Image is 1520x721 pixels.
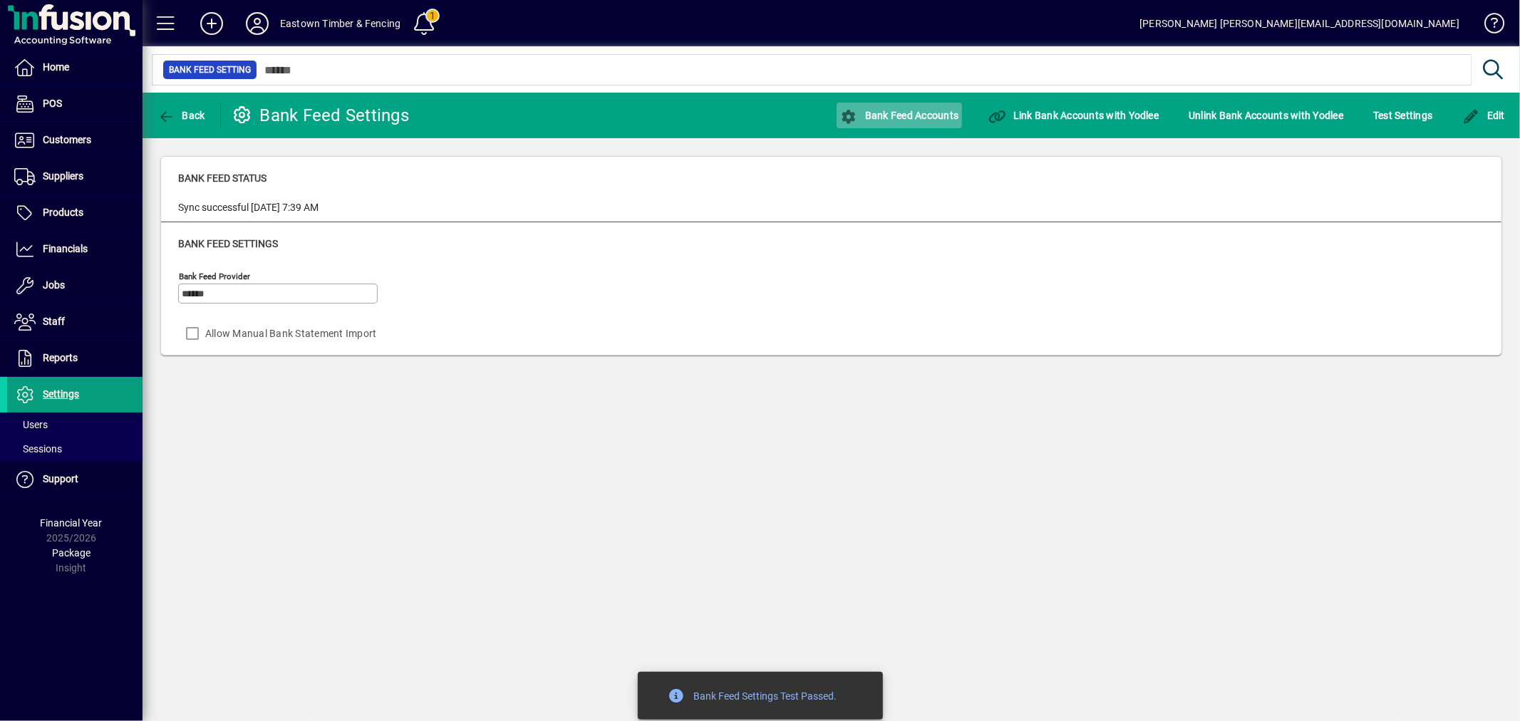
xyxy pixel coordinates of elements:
[43,98,62,109] span: POS
[7,50,143,85] a: Home
[7,232,143,267] a: Financials
[189,11,234,36] button: Add
[43,316,65,327] span: Staff
[988,110,1159,121] span: Link Bank Accounts with Yodlee
[234,11,280,36] button: Profile
[43,352,78,363] span: Reports
[1370,103,1436,128] button: Test Settings
[1139,12,1459,35] div: [PERSON_NAME] [PERSON_NAME][EMAIL_ADDRESS][DOMAIN_NAME]
[52,547,91,559] span: Package
[7,123,143,158] a: Customers
[7,268,143,304] a: Jobs
[7,86,143,122] a: POS
[179,271,250,281] mat-label: Bank Feed Provider
[43,388,79,400] span: Settings
[43,473,78,484] span: Support
[7,437,143,461] a: Sessions
[43,279,65,291] span: Jobs
[1189,104,1343,127] span: Unlink Bank Accounts with Yodlee
[7,159,143,194] a: Suppliers
[1463,110,1506,121] span: Edit
[232,104,410,127] div: Bank Feed Settings
[7,413,143,437] a: Users
[7,341,143,376] a: Reports
[157,110,205,121] span: Back
[1474,3,1502,49] a: Knowledge Base
[7,304,143,340] a: Staff
[7,195,143,231] a: Products
[178,238,278,249] span: Bank Feed Settings
[14,443,62,455] span: Sessions
[43,207,83,218] span: Products
[1185,103,1347,128] button: Unlink Bank Accounts with Yodlee
[178,200,319,215] div: Sync successful [DATE] 7:39 AM
[7,462,143,497] a: Support
[178,172,267,184] span: Bank Feed Status
[43,134,91,145] span: Customers
[840,110,958,121] span: Bank Feed Accounts
[41,517,103,529] span: Financial Year
[43,61,69,73] span: Home
[143,103,221,128] app-page-header-button: Back
[985,103,1162,128] button: Link Bank Accounts with Yodlee
[280,12,400,35] div: Eastown Timber & Fencing
[1459,103,1509,128] button: Edit
[43,243,88,254] span: Financials
[154,103,209,128] button: Back
[43,170,83,182] span: Suppliers
[1373,104,1432,127] span: Test Settings
[169,63,251,77] span: Bank Feed Setting
[693,689,837,706] div: Bank Feed Settings Test Passed.
[14,419,48,430] span: Users
[837,103,962,128] button: Bank Feed Accounts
